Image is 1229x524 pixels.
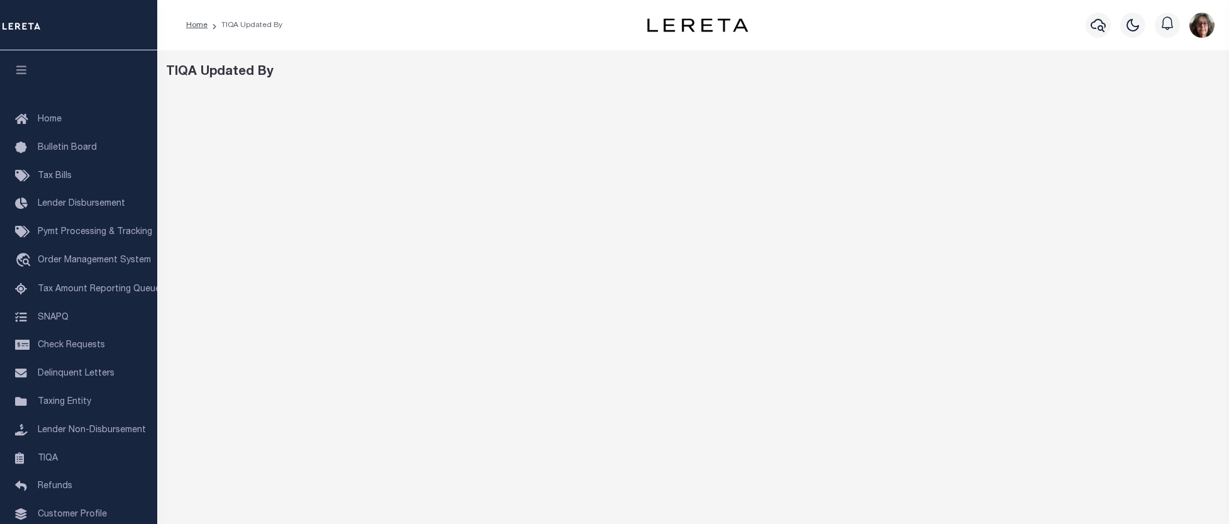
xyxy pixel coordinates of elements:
li: TIQA Updated By [208,20,282,31]
span: Check Requests [38,341,105,350]
span: Lender Disbursement [38,199,125,208]
span: Pymt Processing & Tracking [38,228,152,237]
span: Tax Bills [38,172,72,181]
div: TIQA Updated By [166,63,1221,82]
span: TIQA [38,454,58,462]
span: Bulletin Board [38,143,97,152]
span: Lender Non-Disbursement [38,426,146,435]
span: Refunds [38,482,72,491]
span: SNAPQ [38,313,69,321]
span: Order Management System [38,256,151,265]
span: Home [38,115,62,124]
span: Tax Amount Reporting Queue [38,285,160,294]
span: Customer Profile [38,510,107,519]
span: Taxing Entity [38,398,91,406]
span: Delinquent Letters [38,369,114,378]
img: logo-dark.svg [647,18,748,32]
i: travel_explore [15,253,35,269]
a: Home [186,21,208,29]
